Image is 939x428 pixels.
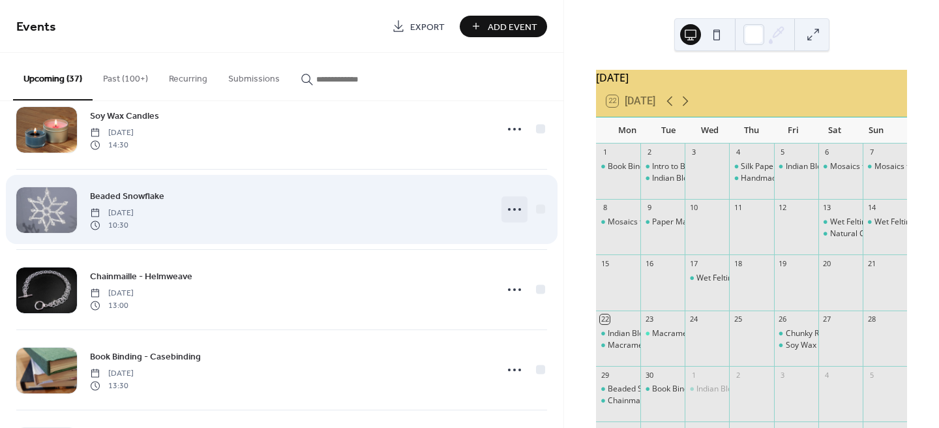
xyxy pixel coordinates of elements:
[867,147,876,157] div: 7
[90,350,201,364] span: Book Binding - Casebinding
[90,368,134,380] span: [DATE]
[640,217,685,228] div: Paper Marbling
[90,299,134,311] span: 13:00
[90,190,164,204] span: Beaded Snowflake
[689,258,698,268] div: 17
[774,340,818,351] div: Soy Wax Candles
[640,328,685,339] div: Macrame Wall Art
[600,203,610,213] div: 8
[90,127,134,139] span: [DATE]
[608,384,675,395] div: Beaded Snowflake
[606,117,648,144] div: Mon
[644,147,654,157] div: 2
[733,258,743,268] div: 18
[488,20,537,34] span: Add Event
[863,161,907,172] div: Mosaics for Beginners
[733,314,743,324] div: 25
[640,384,685,395] div: Book Binding - Casebinding
[410,20,445,34] span: Export
[644,314,654,324] div: 23
[652,384,751,395] div: Book Binding - Casebinding
[741,161,805,172] div: Silk Paper Making
[689,370,698,380] div: 1
[600,258,610,268] div: 15
[822,147,832,157] div: 6
[830,217,924,228] div: Wet Felting - Pots & Bowls
[608,328,681,339] div: Indian Block Printing
[596,70,907,85] div: [DATE]
[644,203,654,213] div: 9
[814,117,856,144] div: Sat
[867,203,876,213] div: 14
[596,384,640,395] div: Beaded Snowflake
[460,16,547,37] button: Add Event
[644,370,654,380] div: 30
[685,384,729,395] div: Indian Block Printing
[648,117,690,144] div: Tue
[778,314,788,324] div: 26
[822,203,832,213] div: 13
[818,161,863,172] div: Mosaics for Beginners
[596,340,640,351] div: Macrame Plant Hanger
[786,328,868,339] div: Chunky Rope Necklace
[855,117,897,144] div: Sun
[729,161,773,172] div: Silk Paper Making
[608,217,689,228] div: Mosaics for Beginners
[822,314,832,324] div: 27
[90,269,192,284] a: Chainmaille - Helmweave
[731,117,773,144] div: Thu
[90,139,134,151] span: 14:30
[600,370,610,380] div: 29
[818,217,863,228] div: Wet Felting - Pots & Bowls
[733,147,743,157] div: 4
[830,161,912,172] div: Mosaics for Beginners
[822,258,832,268] div: 20
[596,161,640,172] div: Book Binding - Casebinding
[90,270,192,284] span: Chainmaille - Helmweave
[867,314,876,324] div: 28
[652,161,743,172] div: Intro to Beaded Jewellery
[608,161,707,172] div: Book Binding - Casebinding
[608,340,693,351] div: Macrame Plant Hanger
[685,273,729,284] div: Wet Felting - Flowers
[786,161,859,172] div: Indian Block Printing
[90,219,134,231] span: 10:30
[652,328,718,339] div: Macrame Wall Art
[863,217,907,228] div: Wet Felting - Pots & Bowls
[644,258,654,268] div: 16
[218,53,290,99] button: Submissions
[90,349,201,364] a: Book Binding - Casebinding
[158,53,218,99] button: Recurring
[689,147,698,157] div: 3
[778,258,788,268] div: 19
[778,203,788,213] div: 12
[90,207,134,219] span: [DATE]
[90,110,159,123] span: Soy Wax Candles
[13,53,93,100] button: Upcoming (37)
[600,314,610,324] div: 22
[596,328,640,339] div: Indian Block Printing
[90,380,134,391] span: 13:30
[733,370,743,380] div: 2
[640,161,685,172] div: Intro to Beaded Jewellery
[652,173,726,184] div: Indian Block Printing
[689,203,698,213] div: 10
[733,203,743,213] div: 11
[382,16,455,37] a: Export
[696,273,771,284] div: Wet Felting - Flowers
[778,370,788,380] div: 3
[774,328,818,339] div: Chunky Rope Necklace
[822,370,832,380] div: 4
[696,384,770,395] div: Indian Block Printing
[786,340,848,351] div: Soy Wax Candles
[596,217,640,228] div: Mosaics for Beginners
[772,117,814,144] div: Fri
[93,53,158,99] button: Past (100+)
[90,288,134,299] span: [DATE]
[608,395,700,406] div: Chainmaille - Helmweave
[867,258,876,268] div: 21
[741,173,839,184] div: Handmade Recycled Paper
[689,117,731,144] div: Wed
[640,173,685,184] div: Indian Block Printing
